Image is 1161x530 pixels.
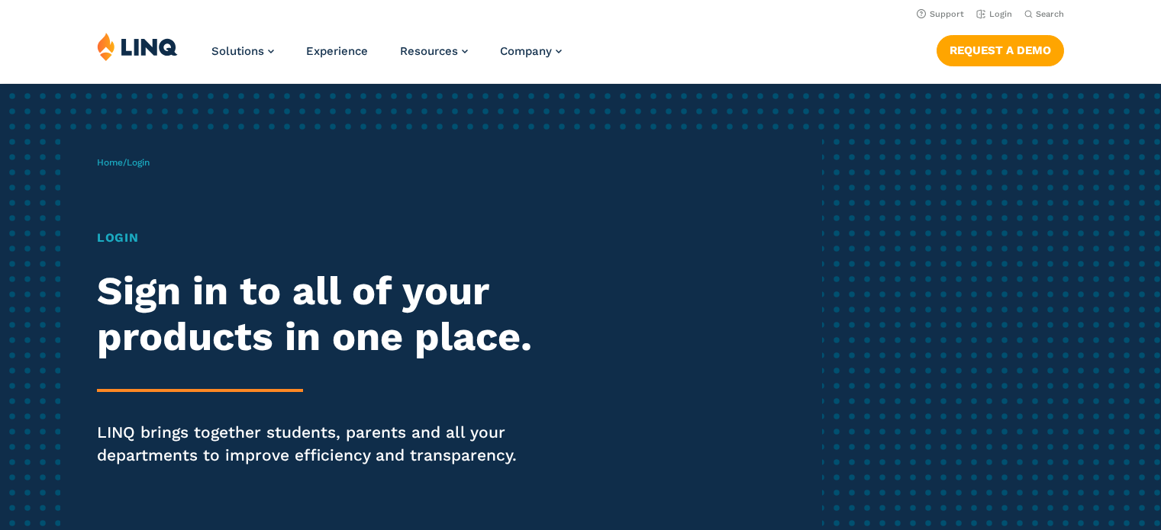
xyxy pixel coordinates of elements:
a: Resources [400,44,468,58]
a: Experience [306,44,368,58]
a: Support [917,9,964,19]
span: Resources [400,44,458,58]
a: Company [500,44,562,58]
p: LINQ brings together students, parents and all your departments to improve efficiency and transpa... [97,421,544,467]
span: Search [1036,9,1064,19]
button: Open Search Bar [1024,8,1064,20]
a: Login [976,9,1012,19]
span: / [97,157,150,168]
span: Solutions [211,44,264,58]
a: Solutions [211,44,274,58]
a: Request a Demo [937,35,1064,66]
span: Login [127,157,150,168]
h2: Sign in to all of your products in one place. [97,268,544,360]
a: Home [97,157,123,168]
span: Company [500,44,552,58]
nav: Button Navigation [937,32,1064,66]
nav: Primary Navigation [211,32,562,82]
h1: Login [97,229,544,247]
img: LINQ | K‑12 Software [97,32,178,61]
